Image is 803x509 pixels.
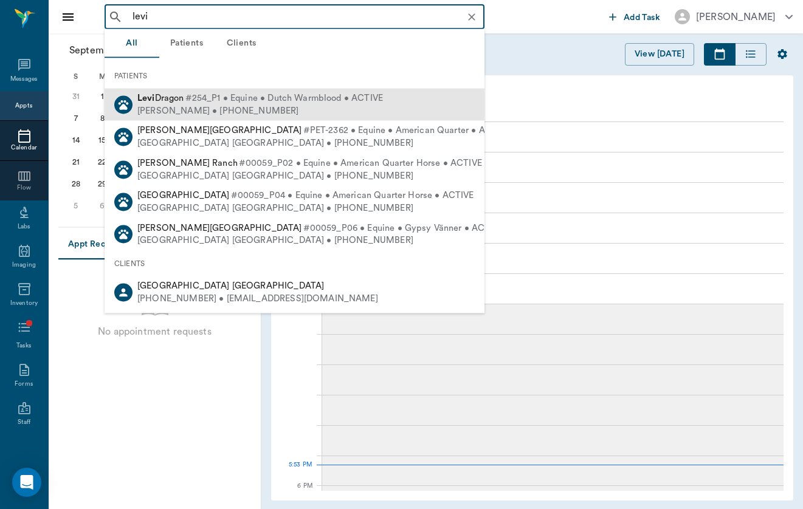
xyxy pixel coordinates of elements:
[303,125,511,137] span: #PET-2362 • Equine • American Quarter • ACTIVE
[625,43,694,66] button: View [DATE]
[348,99,770,109] div: Veterinarian
[15,101,32,111] div: Appts
[303,222,503,234] span: #00059_P06 • Equine • Gypsy Vänner • ACTIVE
[89,67,116,86] div: M
[63,38,166,63] button: September2025
[137,94,155,103] b: Levi
[105,63,484,89] div: PATIENTS
[18,222,30,231] div: Labs
[63,67,89,86] div: S
[185,92,383,105] span: #254_P1 • Equine • Dutch Warmblood • ACTIVE
[67,42,121,59] span: September
[137,234,503,247] div: [GEOGRAPHIC_DATA] [GEOGRAPHIC_DATA] • [PHONE_NUMBER]
[137,191,230,200] span: [GEOGRAPHIC_DATA]
[94,154,111,171] div: Monday, September 22, 2025
[67,154,84,171] div: Sunday, September 21, 2025
[10,299,38,308] div: Inventory
[137,137,510,150] div: [GEOGRAPHIC_DATA] [GEOGRAPHIC_DATA] • [PHONE_NUMBER]
[94,88,111,105] div: Monday, September 1, 2025
[137,94,184,103] span: Dragon
[94,110,111,127] div: Monday, September 8, 2025
[159,29,214,58] button: Patients
[58,230,137,259] button: Appt Requests
[58,230,251,259] div: Appointment request tabs
[128,9,481,26] input: Search
[94,132,111,149] div: Monday, September 15, 2025
[137,281,324,290] span: [GEOGRAPHIC_DATA] [GEOGRAPHIC_DATA]
[94,197,111,214] div: Monday, October 6, 2025
[137,292,378,305] div: [PHONE_NUMBER] • [EMAIL_ADDRESS][DOMAIN_NAME]
[665,5,802,28] button: [PERSON_NAME]
[18,418,30,427] div: Staff
[214,29,269,58] button: Clients
[137,158,238,167] span: [PERSON_NAME] Ranch
[281,480,312,492] div: 6 PM
[137,169,482,182] div: [GEOGRAPHIC_DATA] [GEOGRAPHIC_DATA] • [PHONE_NUMBER]
[67,197,84,214] div: Sunday, October 5, 2025
[231,190,474,202] span: #00059_P04 • Equine • American Quarter Horse • ACTIVE
[98,324,211,339] p: No appointment requests
[67,110,84,127] div: Sunday, September 7, 2025
[94,176,111,193] div: Monday, September 29, 2025
[56,5,80,29] button: Close drawer
[12,261,36,270] div: Imaging
[15,380,33,389] div: Forms
[137,126,302,135] span: [PERSON_NAME][GEOGRAPHIC_DATA]
[16,341,32,350] div: Tasks
[696,10,776,24] div: [PERSON_NAME]
[463,9,480,26] button: Clear
[137,202,474,214] div: [GEOGRAPHIC_DATA] [GEOGRAPHIC_DATA] • [PHONE_NUMBER]
[137,104,383,117] div: [PERSON_NAME] • [PHONE_NUMBER]
[12,468,41,497] div: Open Intercom Messenger
[67,132,84,149] div: Sunday, September 14, 2025
[10,75,38,84] div: Messages
[604,5,665,28] button: Add Task
[67,88,84,105] div: Sunday, August 31, 2025
[239,157,482,169] span: #00059_P02 • Equine • American Quarter Horse • ACTIVE
[348,89,770,101] a: [PERSON_NAME]
[137,223,302,232] span: [PERSON_NAME][GEOGRAPHIC_DATA]
[67,176,84,193] div: Sunday, September 28, 2025
[105,29,159,58] button: All
[105,251,484,276] div: CLIENTS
